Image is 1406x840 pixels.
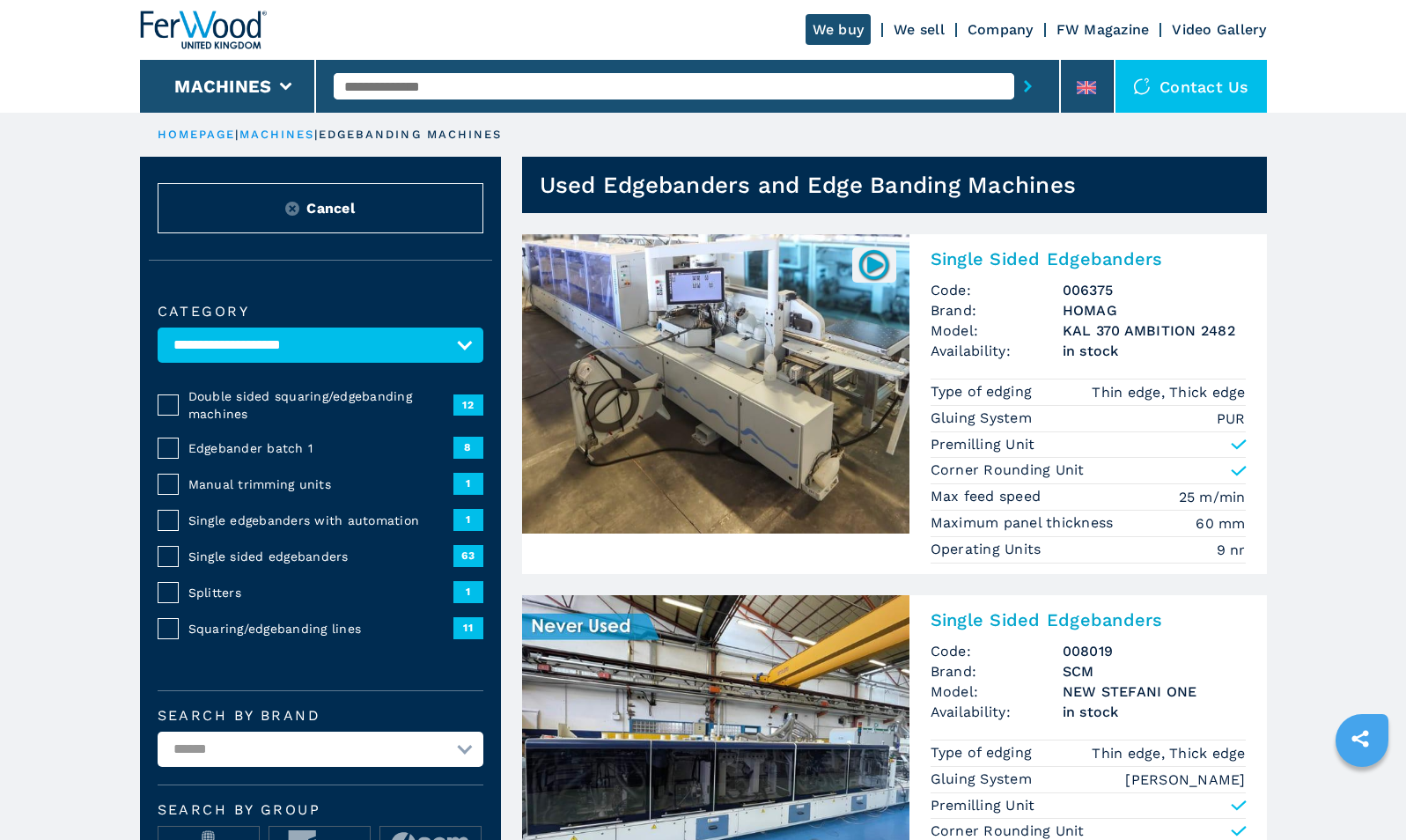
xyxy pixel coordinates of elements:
[931,513,1118,533] p: Maximum panel thickness
[1133,77,1151,95] img: Contact us
[1172,21,1266,38] a: Video Gallery
[931,300,1063,321] span: Brand:
[453,394,483,416] span: 12
[931,341,1063,361] span: Availability:
[931,382,1037,402] p: Type of edging
[1063,702,1246,722] span: in stock
[158,305,483,319] label: Category
[894,21,945,38] a: We sell
[188,548,453,565] span: Single sided edgebanders
[931,702,1063,722] span: Availability:
[522,234,1267,574] a: Single Sided Edgebanders HOMAG KAL 370 AMBITION 2482006375Single Sided EdgebandersCode:006375Bran...
[931,743,1037,763] p: Type of edging
[931,796,1035,815] p: Premilling Unit
[188,584,453,601] span: Splitters
[1063,321,1246,341] h3: KAL 370 AMBITION 2482
[1063,661,1246,682] h3: SCM
[285,202,299,216] img: Reset
[188,439,453,457] span: Edgebander batch 1
[140,11,267,49] img: Ferwood
[453,617,483,638] span: 11
[453,545,483,566] span: 63
[453,473,483,494] span: 1
[1179,487,1246,507] em: 25 m/min
[931,661,1063,682] span: Brand:
[453,509,483,530] span: 1
[931,770,1037,789] p: Gluing System
[188,475,453,493] span: Manual trimming units
[1056,21,1150,38] a: FW Magazine
[1217,409,1246,429] em: PUR
[931,682,1063,702] span: Model:
[188,620,453,637] span: Squaring/edgebanding lines
[1014,66,1042,107] button: submit-button
[1338,717,1382,761] a: sharethis
[314,128,318,141] span: |
[931,641,1063,661] span: Code:
[522,234,909,534] img: Single Sided Edgebanders HOMAG KAL 370 AMBITION 2482
[158,803,483,817] span: Search by group
[931,487,1046,506] p: Max feed speed
[1217,540,1246,560] em: 9 nr
[1092,743,1245,763] em: Thin edge, Thick edge
[1331,761,1393,827] iframe: Chat
[540,171,1077,199] h1: Used Edgebanders and Edge Banding Machines
[931,609,1246,630] h2: Single Sided Edgebanders
[931,435,1035,454] p: Premilling Unit
[806,14,872,45] a: We buy
[453,581,483,602] span: 1
[931,540,1046,559] p: Operating Units
[931,280,1063,300] span: Code:
[306,198,355,218] span: Cancel
[1063,280,1246,300] h3: 006375
[1115,60,1267,113] div: Contact us
[188,512,453,529] span: Single edgebanders with automation
[931,321,1063,341] span: Model:
[1196,513,1245,534] em: 60 mm
[1063,641,1246,661] h3: 008019
[188,387,453,423] span: Double sided squaring/edgebanding machines
[931,461,1085,480] p: Corner Rounding Unit
[1063,300,1246,321] h3: HOMAG
[1092,382,1245,402] em: Thin edge, Thick edge
[239,128,315,141] a: machines
[968,21,1034,38] a: Company
[931,409,1037,428] p: Gluing System
[1125,770,1245,790] em: [PERSON_NAME]
[158,128,236,141] a: HOMEPAGE
[1063,682,1246,702] h3: NEW STEFANI ONE
[931,248,1246,269] h2: Single Sided Edgebanders
[174,76,271,97] button: Machines
[235,128,239,141] span: |
[158,709,483,723] label: Search by brand
[319,127,503,143] p: edgebanding machines
[857,247,891,282] img: 006375
[158,183,483,233] button: ResetCancel
[1063,341,1246,361] span: in stock
[453,437,483,458] span: 8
